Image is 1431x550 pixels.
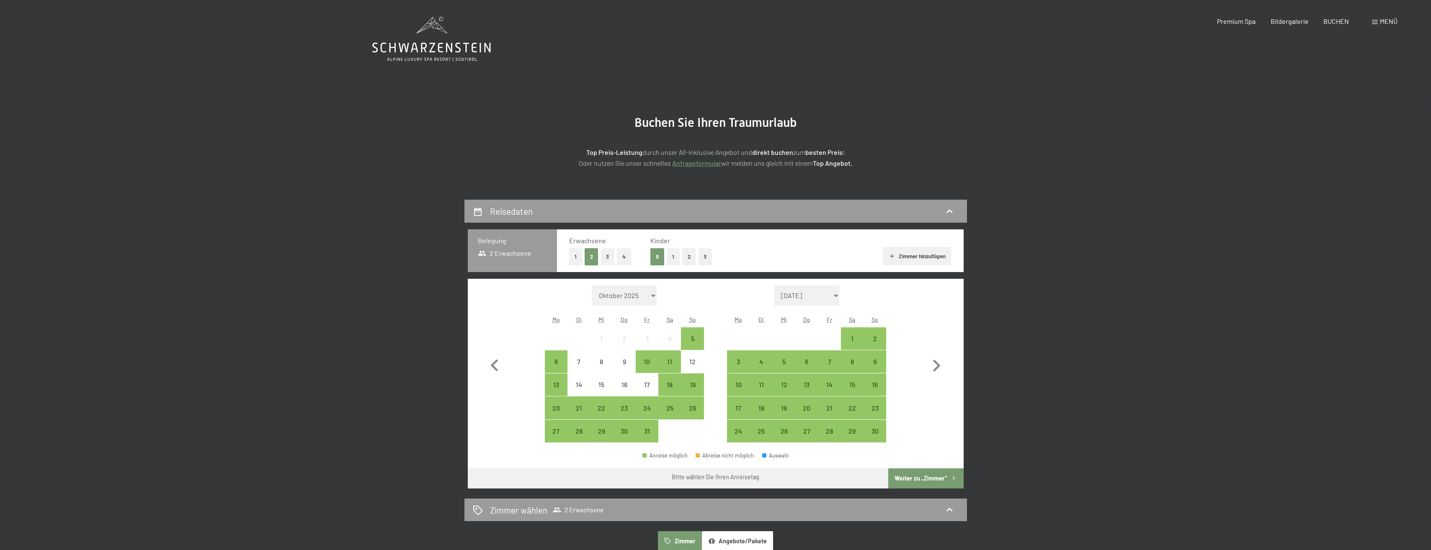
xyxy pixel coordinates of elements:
[567,396,590,419] div: Anreise möglich
[478,249,532,258] span: 2 Erwachsene
[841,373,864,396] div: Sat Nov 15 2025
[545,396,567,419] div: Mon Oct 20 2025
[546,405,567,426] div: 20
[682,405,703,426] div: 26
[773,396,795,419] div: Anreise möglich
[568,405,589,426] div: 21
[681,373,704,396] div: Sun Oct 19 2025
[727,396,750,419] div: Mon Nov 17 2025
[728,358,749,379] div: 3
[1323,17,1349,25] a: BUCHEN
[841,420,864,442] div: Sat Nov 29 2025
[774,428,794,449] div: 26
[567,373,590,396] div: Tue Oct 14 2025
[796,428,817,449] div: 27
[613,350,636,373] div: Thu Oct 09 2025
[614,381,635,402] div: 16
[864,358,885,379] div: 9
[545,373,567,396] div: Anreise möglich
[682,335,703,356] div: 5
[682,358,703,379] div: 12
[750,420,773,442] div: Tue Nov 25 2025
[613,350,636,373] div: Anreise nicht möglich
[591,335,612,356] div: 1
[567,420,590,442] div: Tue Oct 28 2025
[849,316,855,323] abbr: Samstag
[751,428,772,449] div: 25
[568,358,589,379] div: 7
[827,316,832,323] abbr: Freitag
[658,350,681,373] div: Anreise möglich
[569,248,582,265] button: 1
[727,350,750,373] div: Mon Nov 03 2025
[659,381,680,402] div: 18
[818,350,841,373] div: Anreise möglich
[728,405,749,426] div: 17
[841,327,864,350] div: Sat Nov 01 2025
[1217,17,1256,25] span: Premium Spa
[567,350,590,373] div: Tue Oct 07 2025
[773,350,795,373] div: Anreise möglich
[546,358,567,379] div: 6
[636,350,658,373] div: Anreise möglich
[818,396,841,419] div: Fri Nov 21 2025
[728,381,749,402] div: 10
[728,428,749,449] div: 24
[546,428,567,449] div: 27
[613,420,636,442] div: Thu Oct 30 2025
[818,373,841,396] div: Anreise möglich
[613,327,636,350] div: Thu Oct 02 2025
[634,115,797,130] span: Buchen Sie Ihren Traumurlaub
[591,358,612,379] div: 8
[727,396,750,419] div: Anreise möglich
[585,248,598,265] button: 2
[568,428,589,449] div: 28
[658,396,681,419] div: Anreise möglich
[659,405,680,426] div: 25
[598,316,604,323] abbr: Mittwoch
[883,247,951,265] button: Zimmer hinzufügen
[636,420,658,442] div: Fri Oct 31 2025
[818,420,841,442] div: Anreise möglich
[636,327,658,350] div: Fri Oct 03 2025
[636,327,658,350] div: Anreise nicht möglich
[613,396,636,419] div: Thu Oct 23 2025
[773,420,795,442] div: Anreise möglich
[644,316,650,323] abbr: Freitag
[773,373,795,396] div: Anreise möglich
[795,396,818,419] div: Thu Nov 20 2025
[552,316,560,323] abbr: Montag
[750,396,773,419] div: Tue Nov 18 2025
[637,428,657,449] div: 31
[750,350,773,373] div: Tue Nov 04 2025
[796,405,817,426] div: 20
[781,316,787,323] abbr: Mittwoch
[750,350,773,373] div: Anreise möglich
[1271,17,1309,25] a: Bildergalerie
[658,327,681,350] div: Sat Oct 04 2025
[658,327,681,350] div: Anreise nicht möglich
[864,428,885,449] div: 30
[681,396,704,419] div: Anreise möglich
[590,350,613,373] div: Anreise nicht möglich
[864,381,885,402] div: 16
[650,236,670,244] span: Kinder
[590,373,613,396] div: Anreise nicht möglich
[490,504,547,516] h2: Zimmer wählen
[650,248,664,265] button: 0
[569,236,606,244] span: Erwachsene
[681,327,704,350] div: Anreise möglich
[805,148,843,156] strong: besten Preis
[658,373,681,396] div: Sat Oct 18 2025
[613,373,636,396] div: Anreise nicht möglich
[864,350,886,373] div: Sun Nov 09 2025
[658,396,681,419] div: Sat Oct 25 2025
[819,381,840,402] div: 14
[636,373,658,396] div: Fri Oct 17 2025
[774,405,794,426] div: 19
[586,148,642,156] strong: Top Preis-Leistung
[841,350,864,373] div: Sat Nov 08 2025
[818,350,841,373] div: Fri Nov 07 2025
[818,420,841,442] div: Fri Nov 28 2025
